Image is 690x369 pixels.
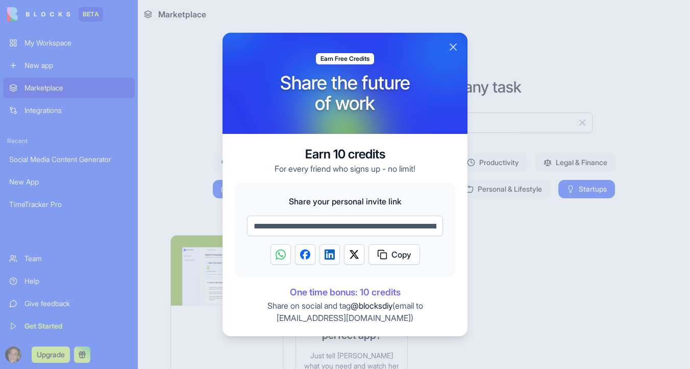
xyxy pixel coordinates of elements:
span: Share your personal invite link [247,195,443,207]
img: LinkedIn [325,249,335,260]
img: Twitter [349,249,359,260]
span: Copy [391,248,411,261]
img: WhatsApp [276,249,286,260]
span: @blocksdiy [351,301,392,311]
p: For every friend who signs up - no limit! [275,163,415,175]
button: Share on Facebook [295,244,315,265]
span: Earn Free Credits [321,55,369,63]
button: Copy [368,244,420,265]
p: Share on social and tag (email to ) [235,299,455,324]
button: Share on Twitter [344,244,364,265]
img: Facebook [300,249,310,260]
h3: Earn 10 credits [275,146,415,163]
h1: Share the future of work [280,73,410,113]
span: One time bonus: 10 credits [235,285,455,299]
button: Share on WhatsApp [270,244,291,265]
a: [EMAIL_ADDRESS][DOMAIN_NAME] [277,313,411,323]
button: Share on LinkedIn [319,244,340,265]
